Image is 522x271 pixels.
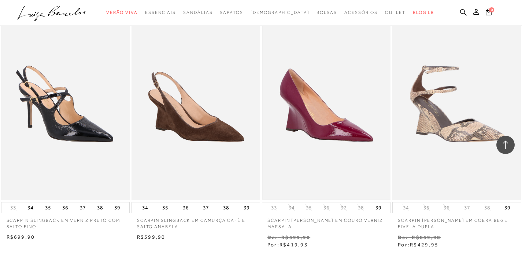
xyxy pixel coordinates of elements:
[385,10,406,15] span: Outlet
[281,234,310,240] small: R$599,90
[413,10,434,15] span: BLOG LB
[401,204,411,211] button: 34
[267,234,278,240] small: De:
[132,213,260,230] a: SCARPIN SLINGBACK EM CAMURÇA CAFÉ E SALTO ANABELA
[356,204,366,211] button: 38
[462,204,472,211] button: 37
[393,8,520,199] img: SCARPIN ANABELA EM COBRA BEGE FIVELA DUPLA
[106,6,138,19] a: categoryNavScreenReaderText
[160,202,170,213] button: 35
[145,6,176,19] a: categoryNavScreenReaderText
[251,6,310,19] a: noSubCategoriesText
[220,10,243,15] span: Sapatos
[398,242,438,248] span: Por:
[316,10,337,15] span: Bolsas
[279,242,308,248] span: R$419,93
[132,8,259,199] img: SCARPIN SLINGBACK EM CAMURÇA CAFÉ E SALTO ANABELA
[140,202,150,213] button: 34
[421,204,432,211] button: 35
[286,204,297,211] button: 34
[344,10,378,15] span: Acessórios
[385,6,406,19] a: categoryNavScreenReaderText
[8,204,18,211] button: 33
[7,234,35,240] span: R$699,90
[316,6,337,19] a: categoryNavScreenReaderText
[181,202,191,213] button: 36
[484,8,494,18] button: 0
[412,234,441,240] small: R$859,90
[304,204,314,211] button: 35
[1,213,130,230] a: SCARPIN SLINGBACK EM VERNIZ PRETO COM SALTO FINO
[145,10,176,15] span: Essenciais
[183,6,212,19] a: categoryNavScreenReaderText
[2,8,129,199] img: SCARPIN SLINGBACK EM VERNIZ PRETO COM SALTO FINO
[251,10,310,15] span: [DEMOGRAPHIC_DATA]
[241,202,252,213] button: 39
[95,202,105,213] button: 38
[25,202,36,213] button: 34
[373,202,384,213] button: 39
[183,10,212,15] span: Sandálias
[263,8,390,199] img: SCARPIN ANABELA EM COURO VERNIZ MARSALA
[137,234,166,240] span: R$599,90
[106,10,138,15] span: Verão Viva
[221,202,231,213] button: 38
[482,204,492,211] button: 38
[269,204,279,211] button: 33
[78,202,88,213] button: 37
[201,202,211,213] button: 37
[502,202,512,213] button: 39
[60,202,70,213] button: 36
[43,202,53,213] button: 35
[321,204,332,211] button: 36
[338,204,349,211] button: 37
[413,6,434,19] a: BLOG LB
[441,204,452,211] button: 36
[112,202,122,213] button: 39
[262,213,390,230] a: SCARPIN [PERSON_NAME] EM COURO VERNIZ MARSALA
[410,242,438,248] span: R$429,95
[398,234,408,240] small: De:
[489,7,494,12] span: 0
[220,6,243,19] a: categoryNavScreenReaderText
[267,242,308,248] span: Por:
[392,213,521,230] a: SCARPIN [PERSON_NAME] EM COBRA BEGE FIVELA DUPLA
[344,6,378,19] a: categoryNavScreenReaderText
